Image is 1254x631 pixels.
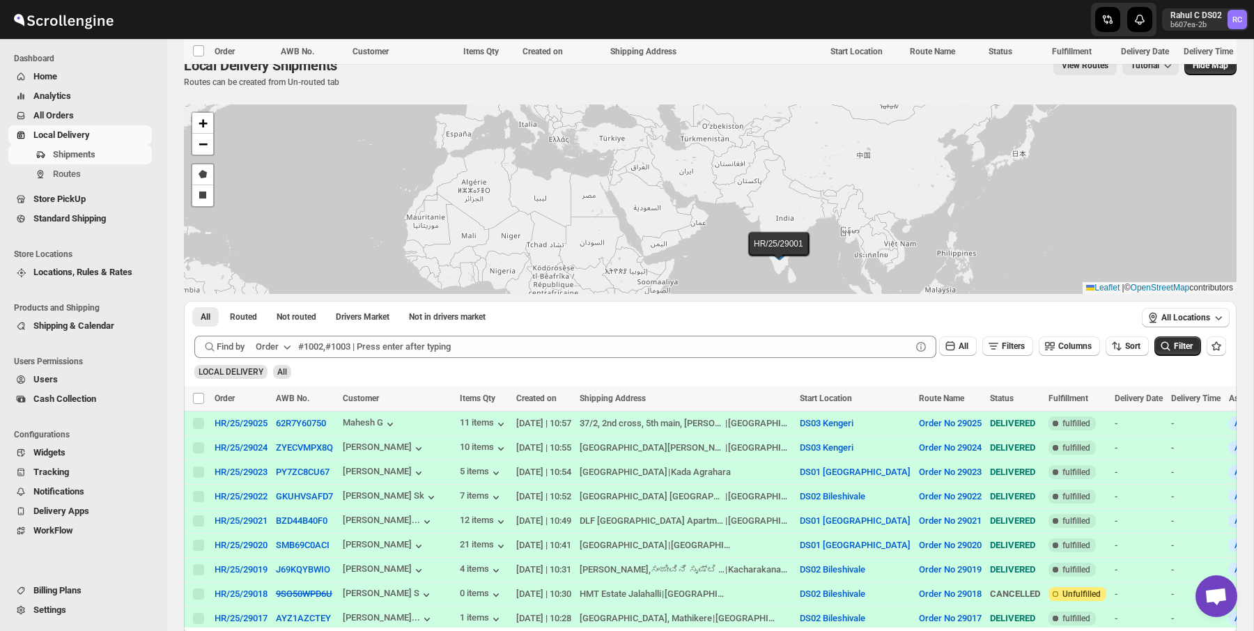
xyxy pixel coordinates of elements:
span: fulfilled [1062,467,1090,478]
span: Fulfillment [1048,394,1088,403]
div: HMT Estate Jalahalli [580,587,661,601]
button: Shipping & Calendar [8,316,152,336]
div: [GEOGRAPHIC_DATA] [580,538,667,552]
span: Products and Shipping [14,302,157,313]
button: [PERSON_NAME] [343,563,426,577]
div: - [1171,490,1221,504]
div: [DATE] | 10:54 [516,465,571,479]
button: Order No 29020 [919,540,982,550]
button: 0 items [460,588,503,602]
span: Filters [1002,341,1025,351]
span: Order [215,47,235,56]
button: DS02 Bileshivale [800,589,865,599]
span: Delivery Date [1121,47,1169,56]
button: HR/25/29018 [215,589,268,599]
button: [PERSON_NAME] S [343,588,433,602]
text: RC [1232,15,1242,24]
button: Filters [982,336,1033,356]
div: - [1115,441,1163,455]
div: - [1171,538,1221,552]
span: All Locations [1161,312,1210,323]
div: [GEOGRAPHIC_DATA] [715,611,779,625]
div: [DATE] | 10:30 [516,587,571,601]
button: Map action label [1184,56,1237,75]
button: [PERSON_NAME]... [343,515,434,529]
button: Billing Plans [8,581,152,600]
div: HR/25/29025 [215,418,268,428]
button: HR/25/29017 [215,613,268,623]
span: Configurations [14,429,157,440]
button: SMB69C0ACI [276,540,330,550]
span: Not in drivers market [409,311,486,322]
div: HR/25/29020 [215,540,268,550]
button: HR/25/29023 [215,467,268,477]
span: Created on [516,394,557,403]
span: Hide Map [1193,60,1228,71]
div: Order [256,340,279,354]
button: DS01 [GEOGRAPHIC_DATA] [800,515,911,526]
div: [DATE] | 10:52 [516,490,571,504]
div: | [580,514,791,528]
button: All Locations [1142,308,1230,327]
div: 21 items [460,539,508,553]
button: Unrouted [268,307,325,327]
span: fulfilled [1062,418,1090,429]
button: HR/25/29024 [215,442,268,453]
span: Columns [1058,341,1092,351]
img: ScrollEngine [11,2,116,37]
img: Marker [768,244,789,260]
button: Cash Collection [8,389,152,409]
span: Routed [230,311,257,322]
span: Billing Plans [33,585,82,595]
button: HR/25/29019 [215,564,268,575]
div: - [1115,514,1163,528]
button: 10 items [460,442,508,455]
div: © contributors [1083,282,1237,294]
button: Order No 29021 [919,515,982,526]
div: 1 items [460,612,503,626]
button: BZD44B40F0 [276,515,327,526]
span: Standard Shipping [33,213,106,224]
div: | [580,416,791,430]
div: [DATE] | 10:57 [516,416,571,430]
span: Start Location [830,47,883,56]
button: Order No 29025 [919,418,982,428]
span: AWB No. [276,394,309,403]
span: fulfilled [1062,564,1090,575]
input: #1002,#1003 | Press enter after typing [298,336,911,358]
button: Home [8,67,152,86]
span: | [1122,283,1124,293]
div: [GEOGRAPHIC_DATA] [728,441,791,455]
button: Users [8,370,152,389]
span: Delivery Time [1171,394,1221,403]
button: [PERSON_NAME] [343,466,426,480]
a: Zoom out [192,134,213,155]
div: [DATE] | 10:31 [516,563,571,577]
span: WorkFlow [33,525,73,536]
p: Routes can be created from Un-routed tab [184,77,343,88]
button: Columns [1039,336,1100,356]
button: All [939,336,977,356]
div: [GEOGRAPHIC_DATA] [728,490,791,504]
div: 7 items [460,490,503,504]
button: User menu [1162,8,1248,31]
span: Store PickUp [33,194,86,204]
div: 5 items [460,466,503,480]
div: [DATE] | 10:41 [516,538,571,552]
button: Claimable [327,307,398,327]
span: fulfilled [1062,540,1090,551]
div: [DATE] | 10:55 [516,441,571,455]
span: Status [990,394,1014,403]
span: All [959,341,968,351]
div: DELIVERED [990,611,1040,625]
button: WorkFlow [8,521,152,540]
button: Order [247,336,302,358]
div: DELIVERED [990,441,1040,455]
div: DELIVERED [990,538,1040,552]
div: - [1115,465,1163,479]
